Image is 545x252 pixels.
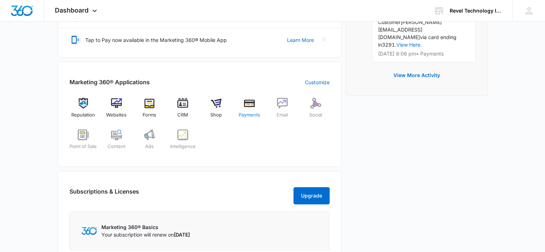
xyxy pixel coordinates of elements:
[70,129,97,155] a: Point of Sale
[71,111,95,119] span: Reputation
[378,19,442,40] span: [PERSON_NAME][EMAIL_ADDRESS][DOMAIN_NAME]
[102,129,130,155] a: Content
[169,129,197,155] a: Intelligence
[101,223,190,231] p: Marketing 360® Basics
[81,227,97,234] img: Marketing 360 Logo
[70,78,150,86] h2: Marketing 360® Applications
[145,143,154,150] span: Ads
[386,67,447,84] button: View More Activity
[309,111,322,119] span: Social
[235,98,263,124] a: Payments
[174,232,190,238] span: [DATE]
[106,111,126,119] span: Websites
[169,98,197,124] a: CRM
[269,98,296,124] a: Email
[102,98,130,124] a: Websites
[287,36,314,44] a: Learn More
[85,36,227,44] p: Tap to Pay now available in the Marketing 360® Mobile App
[239,111,260,119] span: Payments
[305,79,330,86] a: Customize
[136,129,163,155] a: Ads
[55,6,89,14] span: Dashboard
[177,111,188,119] span: CRM
[170,143,196,150] span: Intelligence
[70,143,97,150] span: Point of Sale
[107,143,125,150] span: Content
[202,98,230,124] a: Shop
[293,187,330,204] button: Upgrade
[382,42,396,48] span: 3291.
[277,111,288,119] span: Email
[143,111,156,119] span: Forms
[70,187,139,201] h2: Subscriptions & Licenses
[450,8,502,14] div: account name
[378,51,470,56] p: [DATE] 8:06 pm • Payments
[318,34,330,46] button: Close
[70,98,97,124] a: Reputation
[136,98,163,124] a: Forms
[101,231,190,238] p: Your subscription will renew on
[396,42,422,48] a: View Here.
[302,98,330,124] a: Social
[210,111,222,119] span: Shop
